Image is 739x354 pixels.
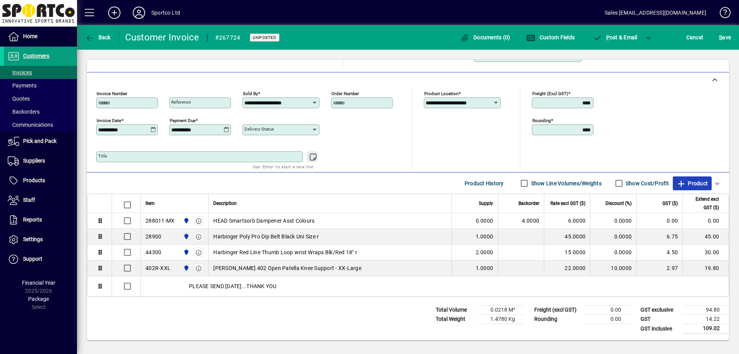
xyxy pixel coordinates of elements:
span: ave [719,31,731,44]
span: 2.0000 [476,248,493,256]
a: Suppliers [4,151,77,171]
span: 4.0000 [522,217,540,225]
span: Harbinger Poly Pro Dip Belt Black Uni Size r [213,233,319,240]
span: 1.0000 [476,264,493,272]
span: Quotes [8,96,30,102]
button: Custom Fields [524,30,577,44]
span: Sportco Ltd Warehouse [181,216,190,225]
a: Settings [4,230,77,249]
td: Rounding [530,315,584,324]
td: 4.50 [636,245,682,260]
a: Reports [4,210,77,230]
span: Financial Year [22,280,55,286]
td: Freight (excl GST) [530,305,584,315]
a: Home [4,27,77,46]
span: Harbinger Red Line Thumb Loop wrist Wraps Blk/Red 18" r [213,248,357,256]
td: 94.80 [683,305,729,315]
span: Package [28,296,49,302]
app-page-header-button: Back [77,30,119,44]
span: P [606,34,610,40]
span: Extend excl GST ($) [687,195,719,212]
div: Sales [EMAIL_ADDRESS][DOMAIN_NAME] [605,7,706,19]
td: 6.75 [636,229,682,245]
div: 28900 [145,233,161,240]
button: Add [102,6,127,20]
label: Show Cost/Profit [624,180,669,187]
span: 0.0000 [476,217,493,225]
div: 44300 [145,248,161,256]
span: S [719,34,722,40]
td: 45.00 [682,229,729,245]
td: GST inclusive [637,324,683,334]
mat-label: Rounding [532,118,551,123]
label: Show Line Volumes/Weights [530,180,602,187]
span: Backorder [518,199,539,208]
td: Total Weight [432,315,478,324]
a: Support [4,250,77,269]
td: 14.22 [683,315,729,324]
button: Profile [127,6,151,20]
span: Product History [465,177,504,190]
mat-label: Invoice date [97,118,121,123]
mat-label: Payment due [170,118,196,123]
span: 1.0000 [476,233,493,240]
button: Post & Email [589,30,641,44]
div: 288011-MX [145,217,174,225]
mat-hint: Use 'Enter' to start a new line [253,162,313,171]
td: 0.0218 M³ [478,305,524,315]
td: 0.00 [584,305,630,315]
span: Sportco Ltd Warehouse [181,248,190,257]
span: HEAD Smartsorb Dampener Asst Colours [213,217,314,225]
button: Back [83,30,113,44]
span: ost & Email [593,34,637,40]
span: Description [213,199,237,208]
span: Cancel [686,31,703,44]
td: 109.02 [683,324,729,334]
td: 0.0000 [590,245,636,260]
mat-label: Product location [424,91,458,96]
span: Sportco Ltd Warehouse [181,264,190,272]
a: Pick and Pack [4,132,77,151]
a: Backorders [4,105,77,118]
span: Support [23,256,42,262]
span: Pick and Pack [23,138,57,144]
span: Products [23,177,45,183]
button: Cancel [684,30,705,44]
div: 402R-XXL [145,264,171,272]
span: Customers [23,53,49,59]
td: 30.00 [682,245,729,260]
td: Total Volume [432,305,478,315]
span: Reports [23,216,42,223]
div: 45.0000 [549,233,585,240]
button: Documents (0) [458,30,512,44]
span: Backorders [8,109,40,115]
a: Payments [4,79,77,92]
button: Product [673,176,712,190]
span: Invoices [8,69,32,75]
a: Knowledge Base [714,2,729,27]
span: Suppliers [23,158,45,164]
div: #267724 [215,32,241,44]
div: PLEASE SEND [DATE]...THANK YOU [141,276,729,296]
a: Products [4,171,77,190]
mat-label: Title [98,153,107,159]
td: GST exclusive [637,305,683,315]
span: Staff [23,197,35,203]
a: Quotes [4,92,77,105]
span: Supply [479,199,493,208]
td: 0.00 [682,213,729,229]
div: 22.0000 [549,264,585,272]
span: Product [677,177,708,190]
span: Documents (0) [460,34,510,40]
td: 0.00 [584,315,630,324]
td: GST [637,315,683,324]
span: GST ($) [662,199,678,208]
td: 10.0000 [590,260,636,276]
td: 0.00 [636,213,682,229]
mat-label: Invoice number [97,91,127,96]
mat-label: Freight (excl GST) [532,91,568,96]
span: Settings [23,236,43,242]
mat-label: Sold by [243,91,258,96]
div: 6.0000 [549,217,585,225]
span: Back [85,34,111,40]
